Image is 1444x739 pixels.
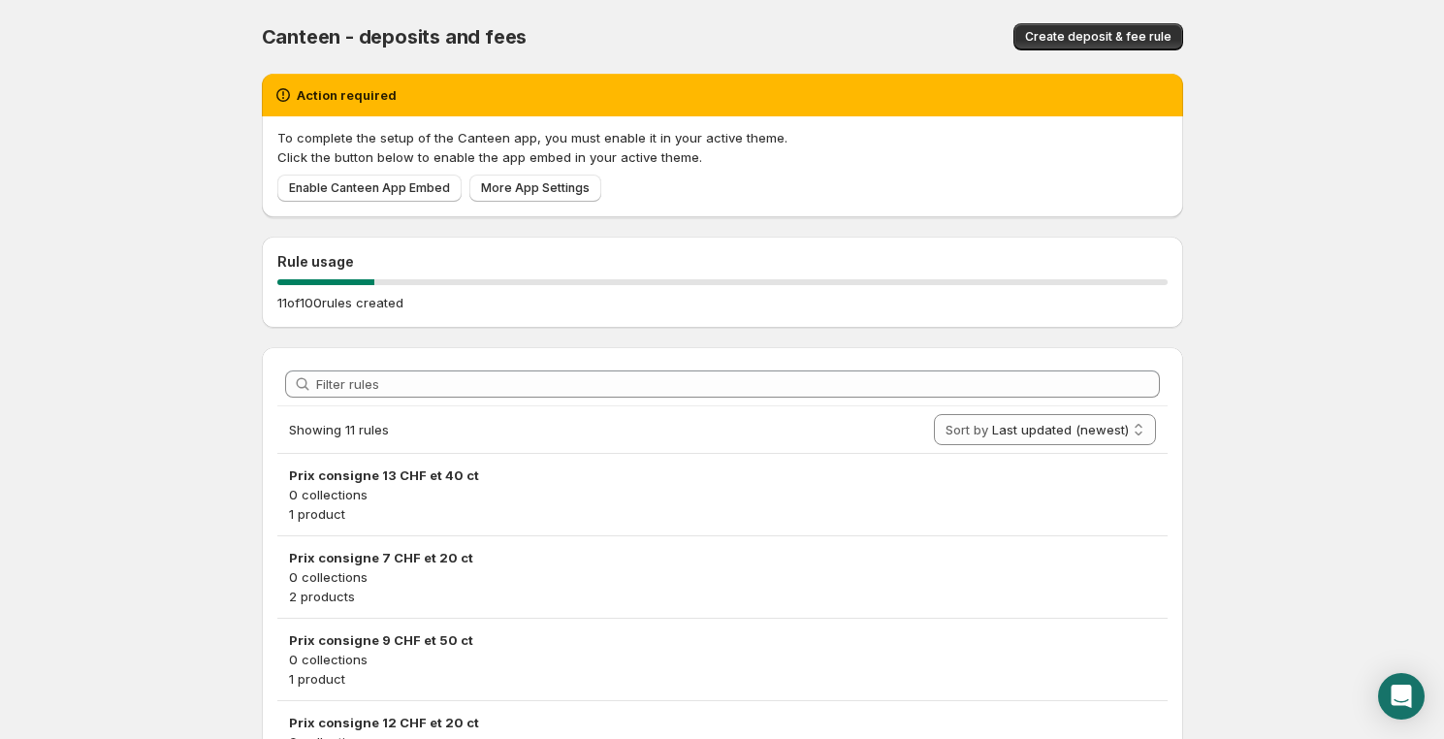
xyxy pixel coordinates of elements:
button: Create deposit & fee rule [1013,23,1183,50]
span: Canteen - deposits and fees [262,25,528,48]
p: 11 of 100 rules created [277,293,403,312]
h2: Action required [297,85,397,105]
a: More App Settings [469,175,601,202]
p: 1 product [289,504,1156,524]
h3: Prix consigne 7 CHF et 20 ct [289,548,1156,567]
h3: Prix consigne 13 CHF et 40 ct [289,466,1156,485]
h3: Prix consigne 12 CHF et 20 ct [289,713,1156,732]
p: 2 products [289,587,1156,606]
p: 0 collections [289,650,1156,669]
a: Enable Canteen App Embed [277,175,462,202]
p: Click the button below to enable the app embed in your active theme. [277,147,1168,167]
div: Open Intercom Messenger [1378,673,1425,720]
span: Create deposit & fee rule [1025,29,1171,45]
span: Showing 11 rules [289,422,389,437]
h3: Prix consigne 9 CHF et 50 ct [289,630,1156,650]
span: More App Settings [481,180,590,196]
p: 1 product [289,669,1156,689]
p: To complete the setup of the Canteen app, you must enable it in your active theme. [277,128,1168,147]
p: 0 collections [289,567,1156,587]
h2: Rule usage [277,252,1168,272]
span: Enable Canteen App Embed [289,180,450,196]
input: Filter rules [316,370,1160,398]
p: 0 collections [289,485,1156,504]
